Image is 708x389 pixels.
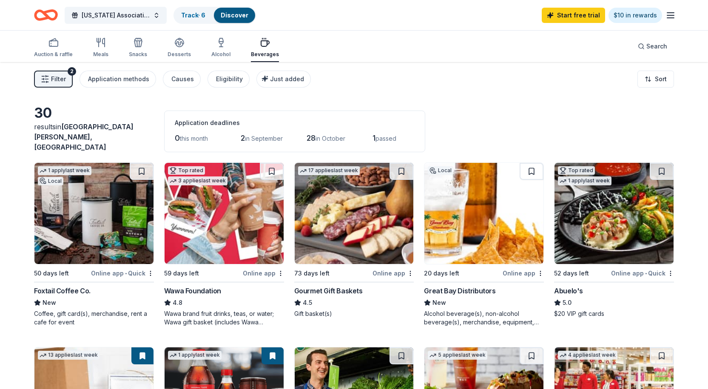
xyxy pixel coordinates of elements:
[424,162,544,327] a: Image for Great Bay DistributorsLocal20 days leftOnline appGreat Bay DistributorsNewAlcohol bever...
[38,166,91,175] div: 1 apply last week
[563,298,572,308] span: 5.0
[168,51,191,58] div: Desserts
[655,74,667,84] span: Sort
[503,268,544,278] div: Online app
[93,51,108,58] div: Meals
[129,51,147,58] div: Snacks
[256,71,311,88] button: Just added
[245,135,283,142] span: in September
[208,71,250,88] button: Eligibility
[432,298,446,308] span: New
[80,71,156,88] button: Application methods
[51,74,66,84] span: Filter
[180,135,208,142] span: this month
[270,75,304,82] span: Just added
[554,268,589,278] div: 52 days left
[554,162,674,318] a: Image for Abuelo's Top rated1 applylast week52 days leftOnline app•QuickAbuelo's5.0$20 VIP gift c...
[34,122,134,151] span: [GEOGRAPHIC_DATA][PERSON_NAME], [GEOGRAPHIC_DATA]
[294,286,363,296] div: Gourmet Gift Baskets
[542,8,605,23] a: Start free trial
[298,166,360,175] div: 17 applies last week
[164,268,199,278] div: 59 days left
[168,34,191,62] button: Desserts
[294,309,414,318] div: Gift basket(s)
[211,51,230,58] div: Alcohol
[303,298,312,308] span: 4.5
[82,10,150,20] span: [US_STATE] Association for the Gifted
[558,176,611,185] div: 1 apply last week
[307,133,316,142] span: 28
[38,351,100,360] div: 13 applies last week
[424,163,543,264] img: Image for Great Bay Distributors
[611,268,674,278] div: Online app Quick
[558,166,595,175] div: Top rated
[175,118,415,128] div: Application deadlines
[168,166,205,175] div: Top rated
[173,298,182,308] span: 4.8
[165,163,284,264] img: Image for Wawa Foundation
[65,7,167,24] button: [US_STATE] Association for the Gifted
[34,122,154,152] div: results
[34,34,73,62] button: Auction & raffle
[34,105,154,122] div: 30
[316,135,345,142] span: in October
[243,268,284,278] div: Online app
[554,163,674,264] img: Image for Abuelo's
[38,177,63,185] div: Local
[34,5,58,25] a: Home
[428,166,453,175] div: Local
[558,351,617,360] div: 4 applies last week
[68,67,76,76] div: 2
[608,8,662,23] a: $10 in rewards
[129,34,147,62] button: Snacks
[646,41,667,51] span: Search
[295,163,414,264] img: Image for Gourmet Gift Baskets
[164,309,284,327] div: Wawa brand fruit drinks, teas, or water; Wawa gift basket (includes Wawa products and coupons)
[93,34,108,62] button: Meals
[34,51,73,58] div: Auction & raffle
[428,351,487,360] div: 5 applies last week
[171,74,194,84] div: Causes
[372,268,414,278] div: Online app
[211,34,230,62] button: Alcohol
[554,286,583,296] div: Abuelo's
[221,11,248,19] a: Discover
[424,268,459,278] div: 20 days left
[424,286,495,296] div: Great Bay Distributors
[163,71,201,88] button: Causes
[216,74,243,84] div: Eligibility
[34,163,154,264] img: Image for Foxtail Coffee Co.
[43,298,56,308] span: New
[34,286,91,296] div: Foxtail Coffee Co.
[125,270,127,277] span: •
[88,74,149,84] div: Application methods
[34,309,154,327] div: Coffee, gift card(s), merchandise, rent a cafe for event
[631,38,674,55] button: Search
[164,286,221,296] div: Wawa Foundation
[554,309,674,318] div: $20 VIP gift cards
[91,268,154,278] div: Online app Quick
[637,71,674,88] button: Sort
[164,162,284,327] a: Image for Wawa FoundationTop rated3 applieslast week59 days leftOnline appWawa Foundation4.8Wawa ...
[251,51,279,58] div: Beverages
[168,176,227,185] div: 3 applies last week
[294,162,414,318] a: Image for Gourmet Gift Baskets17 applieslast week73 days leftOnline appGourmet Gift Baskets4.5Gif...
[175,133,180,142] span: 0
[173,7,256,24] button: Track· 6Discover
[34,162,154,327] a: Image for Foxtail Coffee Co.1 applylast weekLocal50 days leftOnline app•QuickFoxtail Coffee Co.Ne...
[375,135,396,142] span: passed
[34,71,73,88] button: Filter2
[241,133,245,142] span: 2
[34,122,134,151] span: in
[294,268,330,278] div: 73 days left
[34,268,69,278] div: 50 days left
[168,351,222,360] div: 1 apply last week
[645,270,647,277] span: •
[424,309,544,327] div: Alcohol beverage(s), non-alcohol beverage(s), merchandise, equipment, monetary
[372,133,375,142] span: 1
[251,34,279,62] button: Beverages
[181,11,205,19] a: Track· 6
